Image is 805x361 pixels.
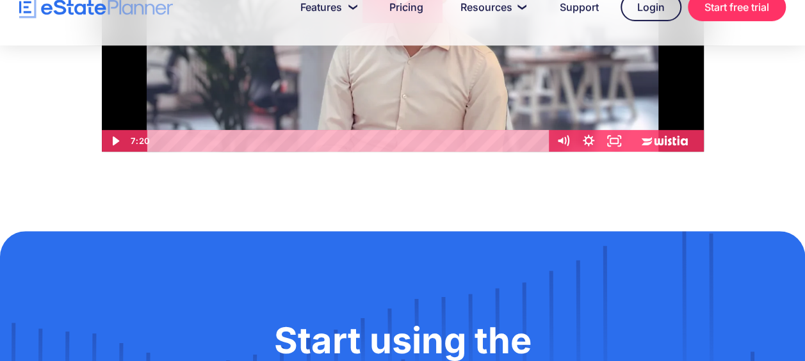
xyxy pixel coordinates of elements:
button: Fullscreen [601,130,627,152]
button: Play Video [102,130,127,152]
div: Playbar [157,130,543,152]
button: Show settings menu [576,130,601,152]
button: Mute [550,130,576,152]
a: Wistia Logo -- Learn More [627,130,704,152]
